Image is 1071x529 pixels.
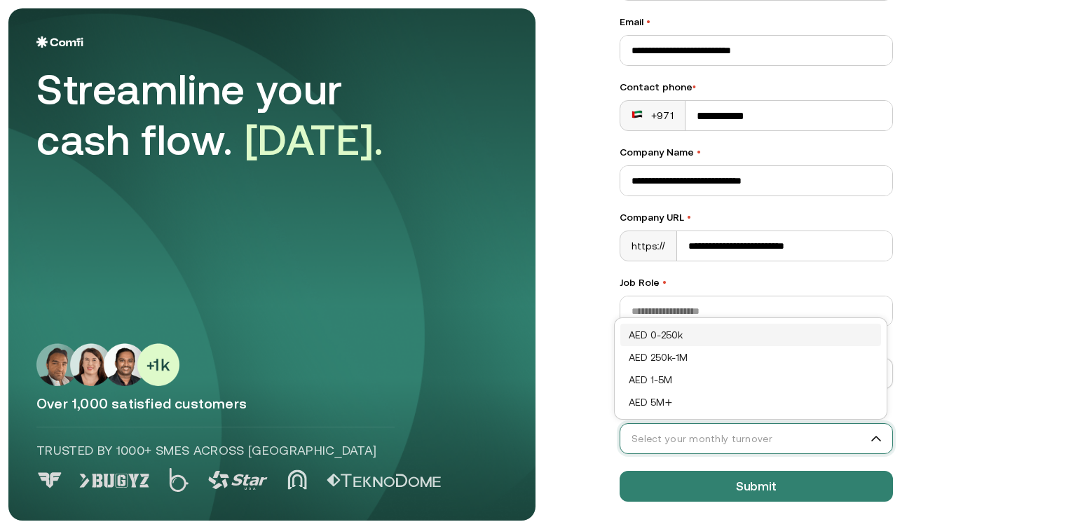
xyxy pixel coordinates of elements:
[620,369,881,391] div: AED 1-5M
[287,469,307,490] img: Logo 4
[36,64,429,165] div: Streamline your cash flow.
[687,212,691,223] span: •
[620,391,881,413] div: AED 5M+
[620,471,893,502] button: Submit
[245,116,384,164] span: [DATE].
[36,441,395,460] p: Trusted by 1000+ SMEs across [GEOGRAPHIC_DATA]
[36,394,507,413] p: Over 1,000 satisfied customers
[632,109,674,123] div: +971
[36,36,83,48] img: Logo
[646,16,650,27] span: •
[629,350,873,365] div: AED 250k-1M
[620,145,893,160] label: Company Name
[327,474,441,488] img: Logo 5
[697,146,701,158] span: •
[620,15,893,29] label: Email
[693,81,696,92] span: •
[620,80,893,95] div: Contact phone
[629,372,873,387] div: AED 1-5M
[79,474,149,488] img: Logo 1
[208,471,268,490] img: Logo 3
[169,468,189,492] img: Logo 2
[629,394,873,410] div: AED 5M+
[620,324,881,346] div: AED 0-250k
[662,277,667,288] span: •
[620,275,893,290] label: Job Role
[629,327,873,343] div: AED 0-250k
[36,472,63,488] img: Logo 0
[620,346,881,369] div: AED 250k-1M
[620,231,677,261] div: https://
[620,210,893,225] label: Company URL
